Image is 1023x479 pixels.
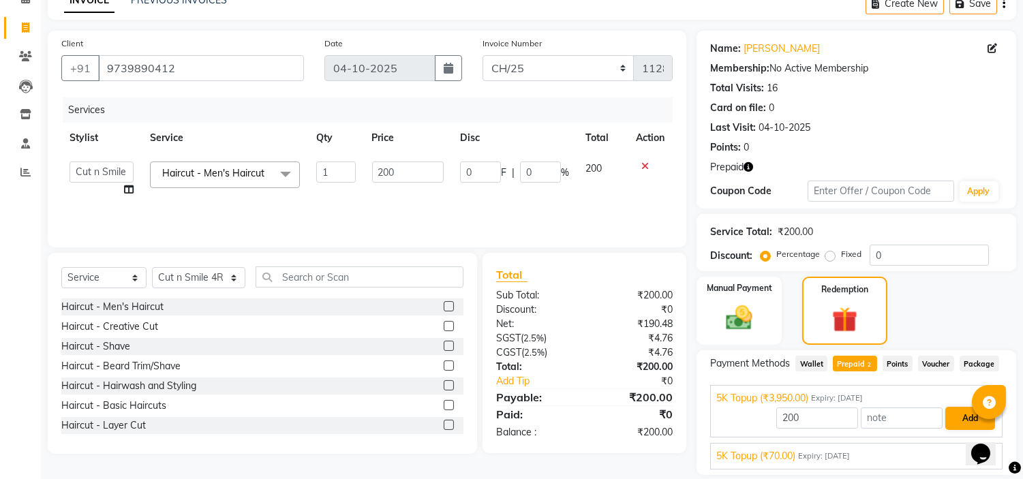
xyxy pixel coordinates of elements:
[960,356,999,371] span: Package
[61,300,164,314] div: Haircut - Men's Haircut
[496,346,521,358] span: CGST
[710,356,790,371] span: Payment Methods
[883,356,913,371] span: Points
[585,406,684,422] div: ₹0
[452,123,577,153] th: Disc
[486,374,601,388] a: Add Tip
[63,97,683,123] div: Services
[710,249,752,263] div: Discount:
[833,356,877,371] span: Prepaid
[716,391,808,405] span: 5K Topup (₹3,950.00)
[960,181,998,202] button: Apply
[795,356,827,371] span: Wallet
[811,392,863,404] span: Expiry: [DATE]
[744,140,749,155] div: 0
[523,333,544,343] span: 2.5%
[769,101,774,115] div: 0
[707,282,772,294] label: Manual Payment
[710,101,766,115] div: Card on file:
[61,418,146,433] div: Haircut - Layer Cut
[61,399,166,413] div: Haircut - Basic Haircuts
[512,166,515,180] span: |
[98,55,304,81] input: Search by Name/Mobile/Email/Code
[710,225,772,239] div: Service Total:
[486,288,585,303] div: Sub Total:
[744,42,820,56] a: [PERSON_NAME]
[945,407,995,430] button: Add
[585,425,684,439] div: ₹200.00
[142,123,308,153] th: Service
[324,37,343,50] label: Date
[821,283,868,296] label: Redemption
[767,81,778,95] div: 16
[824,304,865,335] img: _gift.svg
[776,407,858,429] input: Amount
[483,37,542,50] label: Invoice Number
[585,389,684,405] div: ₹200.00
[61,55,100,81] button: +91
[628,123,673,153] th: Action
[486,389,585,405] div: Payable:
[776,248,820,260] label: Percentage
[601,374,684,388] div: ₹0
[61,339,130,354] div: Haircut - Shave
[710,81,764,95] div: Total Visits:
[364,123,452,153] th: Price
[585,317,684,331] div: ₹190.48
[585,162,602,174] span: 200
[861,407,943,429] input: note
[778,225,813,239] div: ₹200.00
[585,345,684,360] div: ₹4.76
[486,331,585,345] div: ( )
[561,166,569,180] span: %
[486,303,585,317] div: Discount:
[61,359,181,373] div: Haircut - Beard Trim/Shave
[585,303,684,317] div: ₹0
[798,450,850,462] span: Expiry: [DATE]
[496,268,528,282] span: Total
[577,123,628,153] th: Total
[866,361,873,369] span: 2
[710,121,756,135] div: Last Visit:
[501,166,506,180] span: F
[585,331,684,345] div: ₹4.76
[716,449,795,463] span: 5K Topup (₹70.00)
[162,167,264,179] span: Haircut - Men's Haircut
[61,379,196,393] div: Haircut - Hairwash and Styling
[585,360,684,374] div: ₹200.00
[710,42,741,56] div: Name:
[808,181,953,202] input: Enter Offer / Coupon Code
[61,123,142,153] th: Stylist
[718,303,761,333] img: _cash.svg
[61,320,158,334] div: Haircut - Creative Cut
[486,317,585,331] div: Net:
[841,248,861,260] label: Fixed
[710,184,808,198] div: Coupon Code
[585,288,684,303] div: ₹200.00
[61,37,83,50] label: Client
[496,332,521,344] span: SGST
[918,356,954,371] span: Voucher
[308,123,363,153] th: Qty
[256,266,463,288] input: Search or Scan
[710,61,1003,76] div: No Active Membership
[486,360,585,374] div: Total:
[486,345,585,360] div: ( )
[966,424,1009,465] iframe: chat widget
[486,425,585,439] div: Balance :
[759,121,810,135] div: 04-10-2025
[710,140,741,155] div: Points:
[710,160,744,174] span: Prepaid
[486,406,585,422] div: Paid:
[710,61,769,76] div: Membership:
[524,347,545,358] span: 2.5%
[264,167,271,179] a: x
